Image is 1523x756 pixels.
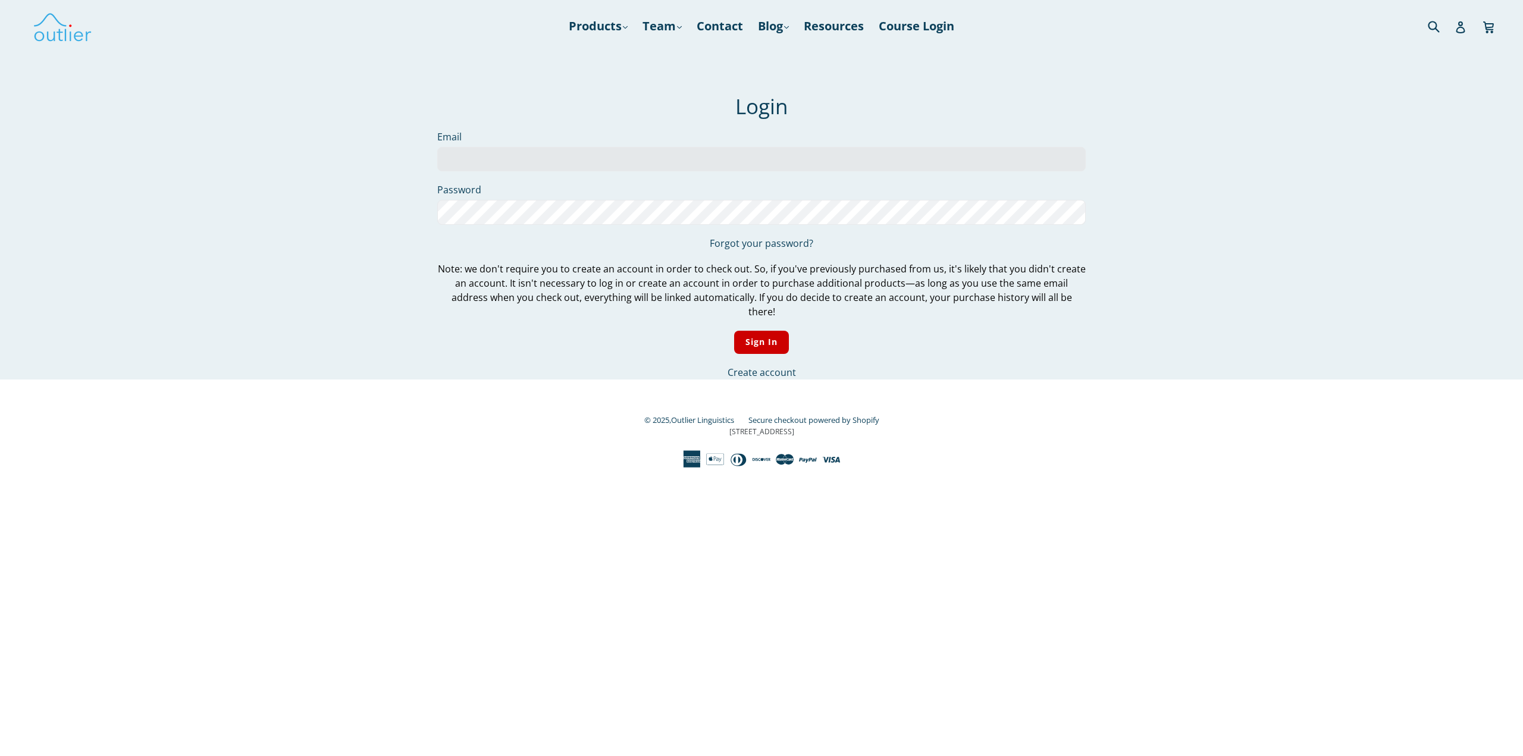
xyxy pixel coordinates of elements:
[873,15,960,37] a: Course Login
[33,9,92,43] img: Outlier Linguistics
[728,366,796,379] a: Create account
[671,415,734,425] a: Outlier Linguistics
[752,15,795,37] a: Blog
[437,426,1086,437] p: [STREET_ADDRESS]
[798,15,870,37] a: Resources
[437,183,1086,197] label: Password
[437,130,1086,144] label: Email
[437,94,1086,119] h1: Login
[748,415,879,425] a: Secure checkout powered by Shopify
[691,15,749,37] a: Contact
[637,15,688,37] a: Team
[1425,14,1458,38] input: Search
[710,237,813,250] a: Forgot your password?
[734,331,789,354] input: Sign In
[437,262,1086,319] p: Note: we don't require you to create an account in order to check out. So, if you've previously p...
[563,15,634,37] a: Products
[644,415,746,425] small: © 2025,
